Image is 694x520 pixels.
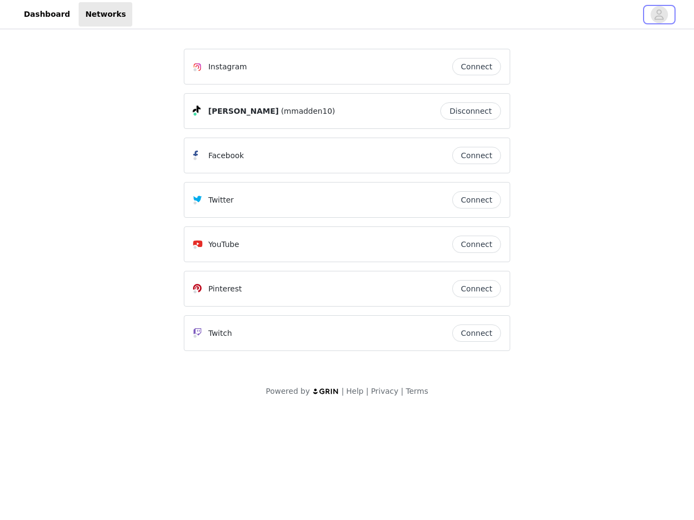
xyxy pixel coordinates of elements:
span: Powered by [266,387,310,395]
a: Terms [406,387,428,395]
span: (mmadden10) [281,106,335,117]
span: [PERSON_NAME] [208,106,279,117]
a: Help [346,387,364,395]
button: Connect [452,147,501,164]
button: Disconnect [440,102,501,120]
button: Connect [452,324,501,342]
p: Twitch [208,328,232,339]
span: | [342,387,344,395]
p: Pinterest [208,283,242,295]
button: Connect [452,280,501,297]
button: Connect [452,236,501,253]
button: Connect [452,58,501,75]
a: Privacy [371,387,399,395]
div: avatar [654,6,664,23]
p: Twitter [208,194,234,206]
p: Instagram [208,61,247,73]
a: Networks [79,2,132,27]
button: Connect [452,191,501,209]
span: | [401,387,403,395]
span: | [366,387,369,395]
p: Facebook [208,150,244,161]
img: logo [312,388,339,395]
p: YouTube [208,239,239,250]
img: Instagram Icon [193,63,202,71]
a: Dashboard [17,2,76,27]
